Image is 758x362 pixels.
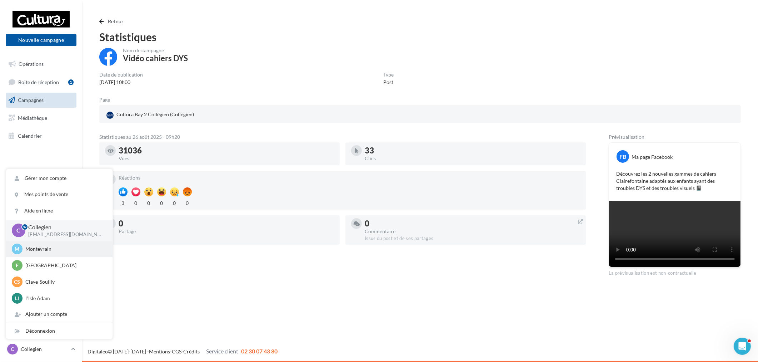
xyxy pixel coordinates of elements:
span: Retour [108,18,124,24]
div: 0 [119,220,334,228]
p: Collegien [28,223,101,231]
div: FB [617,150,629,163]
div: 1 [68,79,74,85]
a: Campagnes [4,93,78,108]
p: Découvrez les 2 nouvelles gammes de cahiers Clairefontaine adaptés aux enfants ayant des troubles... [616,170,733,192]
p: L'Isle Adam [25,295,104,302]
span: Médiathèque [18,115,47,121]
div: 31036 [119,147,334,155]
p: [GEOGRAPHIC_DATA] [25,262,104,269]
div: Prévisualisation [609,134,741,140]
div: Type [383,72,394,77]
p: Montevrain [25,245,104,253]
a: C Collegien [6,342,76,356]
span: Service client [206,348,238,354]
div: Ajouter un compte [6,306,113,322]
div: La prévisualisation est non-contractuelle [609,267,741,277]
div: Clics [365,156,580,161]
span: Opérations [19,61,44,67]
span: M [15,245,20,253]
div: Post [383,79,394,86]
span: C [11,346,14,353]
div: 0 [170,198,179,207]
a: Digitaleo [88,348,108,354]
div: Réactions [119,175,580,180]
span: © [DATE]-[DATE] - - - [88,348,278,354]
button: Nouvelle campagne [6,34,76,46]
div: Commentaire [365,229,580,234]
span: LI [15,295,19,302]
a: Mes points de vente [6,186,113,202]
iframe: Intercom live chat [734,338,751,355]
div: Statistiques [99,31,741,42]
div: [DATE] 10h00 [99,79,143,86]
div: Déconnexion [6,323,113,339]
div: Statistiques au 26 août 2025 - 09h20 [99,134,586,140]
a: Calendrier [4,128,78,143]
span: Campagnes [18,97,44,103]
p: [EMAIL_ADDRESS][DOMAIN_NAME] [28,231,101,238]
a: Cultura Bay 2 Collégien (Collégien) [105,109,315,120]
a: Gérer mon compte [6,170,113,186]
div: Date de publication [99,72,143,77]
span: CS [14,278,20,285]
span: Boîte de réception [18,79,59,85]
p: Collegien [21,346,68,353]
span: C [17,226,21,235]
div: 33 [365,147,580,155]
div: 0 [365,220,580,228]
div: Partage [119,229,334,234]
div: 0 [183,198,192,207]
div: 0 [144,198,153,207]
a: CGS [172,348,181,354]
button: Retour [99,17,127,26]
div: Ma page Facebook [632,153,673,161]
a: Médiathèque [4,111,78,126]
p: Claye-Souilly [25,278,104,285]
a: Opérations [4,57,78,72]
div: 3 [119,198,128,207]
div: Issus du post et de ses partages [365,235,580,242]
div: Vues [119,156,334,161]
a: Aide en ligne [6,203,113,219]
div: Page [99,97,116,102]
div: 0 [157,198,166,207]
a: Boîte de réception1 [4,74,78,90]
span: 02 30 07 43 80 [241,348,278,354]
a: Mentions [149,348,170,354]
div: Vidéo cahiers DYS [123,54,188,62]
div: Cultura Bay 2 Collégien (Collégien) [105,109,195,120]
span: F [16,262,19,269]
div: 0 [131,198,140,207]
a: Crédits [183,348,200,354]
div: Nom de campagne [123,48,188,53]
span: Calendrier [18,132,42,138]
